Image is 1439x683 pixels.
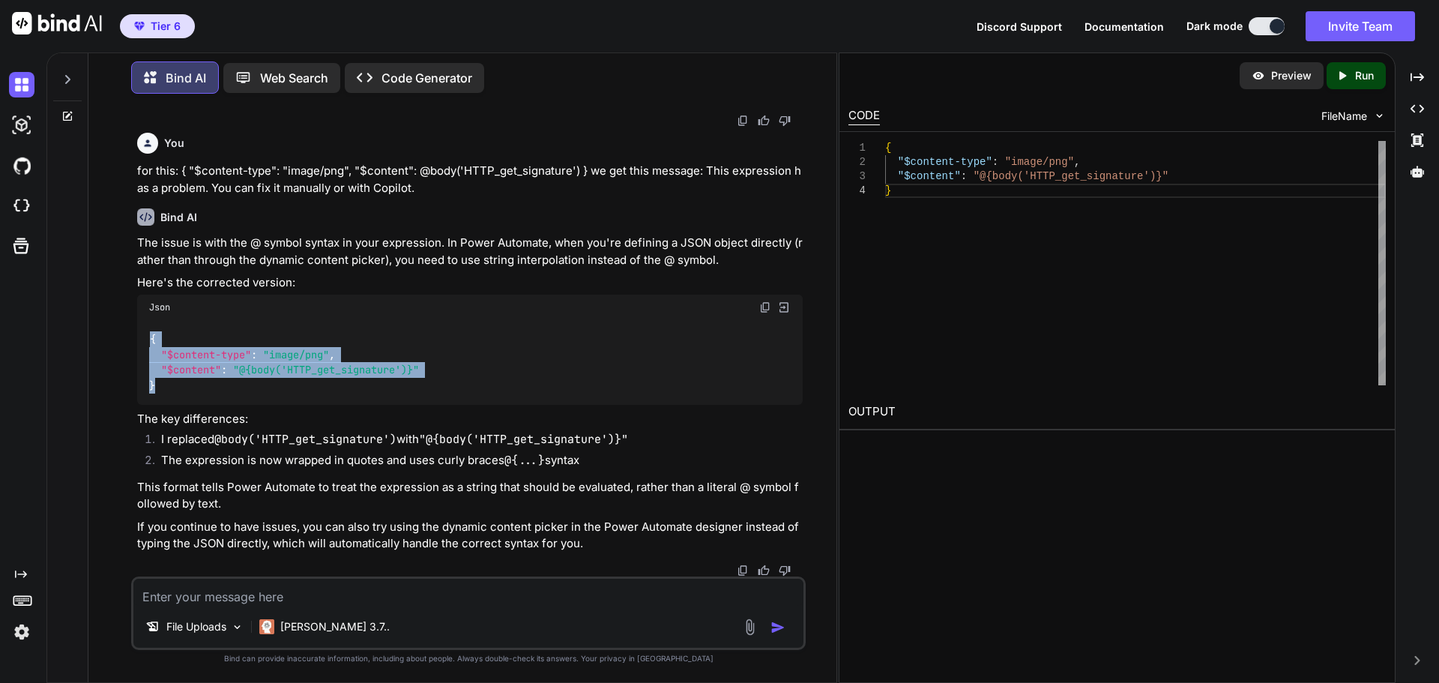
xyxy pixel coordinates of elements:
[1373,109,1386,122] img: chevron down
[1084,19,1164,34] button: Documentation
[1271,68,1312,83] p: Preview
[280,619,390,634] p: [PERSON_NAME] 3.7..
[848,155,866,169] div: 2
[164,136,184,151] h6: You
[150,333,156,346] span: {
[737,115,749,127] img: copy
[504,453,545,468] code: @{...}
[1074,156,1080,168] span: ,
[149,301,170,313] span: Json
[134,22,145,31] img: premium
[977,19,1062,34] button: Discord Support
[166,619,226,634] p: File Uploads
[137,411,803,428] p: The key differences:
[885,184,891,196] span: }
[1004,156,1073,168] span: "image/png"
[839,394,1395,430] h2: OUTPUT
[779,115,791,127] img: dislike
[149,452,803,473] li: The expression is now wrapped in quotes and uses curly braces syntax
[137,235,803,268] p: The issue is with the @ symbol syntax in your expression. In Power Automate, when you're defining...
[131,653,806,664] p: Bind can provide inaccurate information, including about people. Always double-check its answers....
[1321,109,1367,124] span: FileName
[1084,20,1164,33] span: Documentation
[758,115,770,127] img: like
[1252,69,1265,82] img: preview
[960,170,966,182] span: :
[221,364,227,377] span: :
[9,153,34,178] img: githubDark
[848,184,866,198] div: 4
[151,19,181,34] span: Tier 6
[260,69,328,87] p: Web Search
[897,156,992,168] span: "$content-type"
[1355,68,1374,83] p: Run
[848,107,880,125] div: CODE
[381,69,472,87] p: Code Generator
[897,170,960,182] span: "$content"
[160,210,197,225] h6: Bind AI
[161,364,221,377] span: "$content"
[329,348,335,361] span: ,
[9,72,34,97] img: darkChat
[137,519,803,553] p: If you continue to have issues, you can also try using the dynamic content picker in the Power Au...
[758,565,770,577] img: like
[137,163,803,196] p: for this: { "$content-type": "image/png", "$content": @body('HTTP_get_signature') } we get this m...
[992,156,998,168] span: :
[251,348,257,361] span: :
[161,348,251,361] span: "$content-type"
[848,141,866,155] div: 1
[759,301,771,313] img: copy
[120,14,195,38] button: premiumTier 6
[779,565,791,577] img: dislike
[149,431,803,452] li: I replaced with
[137,274,803,292] p: Here's the corrected version:
[1306,11,1415,41] button: Invite Team
[12,12,102,34] img: Bind AI
[137,479,803,513] p: This format tells Power Automate to treat the expression as a string that should be evaluated, ra...
[9,193,34,219] img: cloudideIcon
[214,432,396,447] code: @body('HTTP_get_signature')
[259,619,274,634] img: Claude 3.7 Sonnet (Anthropic)
[419,432,628,447] code: "@{body('HTTP_get_signature')}"
[9,112,34,138] img: darkAi-studio
[1186,19,1243,34] span: Dark mode
[149,379,155,392] span: }
[737,565,749,577] img: copy
[166,69,206,87] p: Bind AI
[848,169,866,184] div: 3
[233,364,419,377] span: "@{body('HTTP_get_signature')}"
[741,619,758,636] img: attachment
[885,142,891,154] span: {
[770,620,785,635] img: icon
[231,621,244,634] img: Pick Models
[9,619,34,645] img: settings
[973,170,1168,182] span: "@{body('HTTP_get_signature')}"
[777,301,791,314] img: Open in Browser
[263,348,329,361] span: "image/png"
[977,20,1062,33] span: Discord Support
